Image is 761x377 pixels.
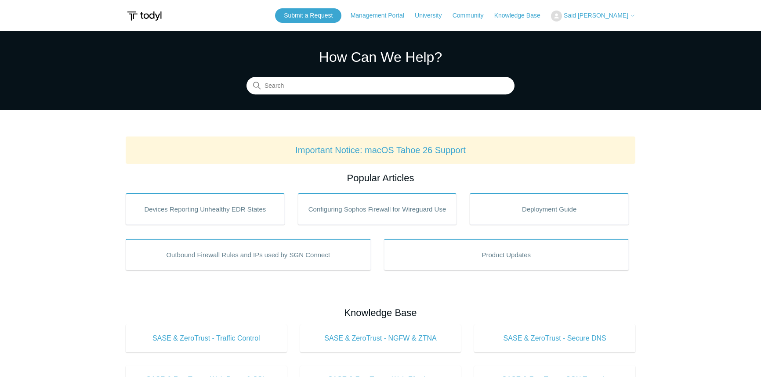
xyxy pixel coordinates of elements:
a: Configuring Sophos Firewall for Wireguard Use [298,193,457,225]
button: Said [PERSON_NAME] [551,11,635,22]
a: Product Updates [384,239,629,270]
a: SASE & ZeroTrust - NGFW & ZTNA [300,324,461,352]
h1: How Can We Help? [246,47,515,68]
span: SASE & ZeroTrust - NGFW & ZTNA [313,333,448,344]
a: Knowledge Base [494,11,549,20]
h2: Knowledge Base [126,305,635,320]
a: Management Portal [351,11,413,20]
a: Deployment Guide [470,193,629,225]
a: Devices Reporting Unhealthy EDR States [126,193,285,225]
span: Said [PERSON_NAME] [564,12,628,19]
a: Outbound Firewall Rules and IPs used by SGN Connect [126,239,371,270]
a: University [415,11,450,20]
a: SASE & ZeroTrust - Traffic Control [126,324,287,352]
a: Important Notice: macOS Tahoe 26 Support [295,145,466,155]
span: SASE & ZeroTrust - Traffic Control [139,333,274,344]
input: Search [246,77,515,95]
h2: Popular Articles [126,171,635,185]
span: SASE & ZeroTrust - Secure DNS [487,333,622,344]
img: Todyl Support Center Help Center home page [126,8,163,24]
a: Submit a Request [275,8,341,23]
a: SASE & ZeroTrust - Secure DNS [474,324,635,352]
a: Community [453,11,493,20]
